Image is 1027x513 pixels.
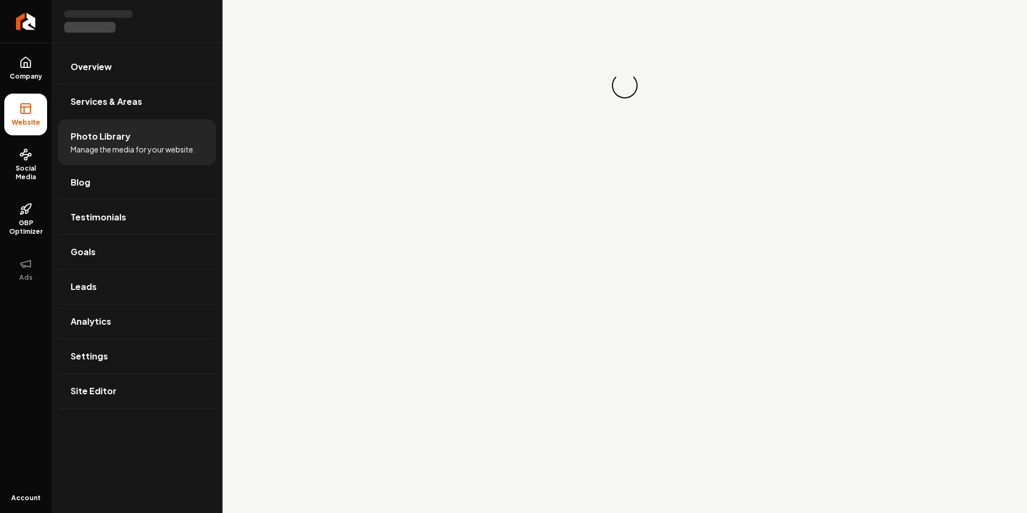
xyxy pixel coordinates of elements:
a: Leads [58,270,216,304]
a: Goals [58,235,216,269]
a: Analytics [58,304,216,339]
span: Ads [15,273,37,282]
span: Social Media [4,164,47,181]
span: Analytics [71,315,111,328]
span: Testimonials [71,211,126,224]
a: Social Media [4,140,47,190]
button: Ads [4,249,47,290]
span: Settings [71,350,108,363]
span: Blog [71,176,90,189]
a: Services & Areas [58,85,216,119]
div: Loading [607,68,642,103]
a: Overview [58,50,216,84]
span: Leads [71,280,97,293]
a: Testimonials [58,200,216,234]
a: Company [4,48,47,89]
span: Company [5,72,47,81]
span: Manage the media for your website. [71,144,195,155]
span: GBP Optimizer [4,219,47,236]
a: Settings [58,339,216,373]
span: Photo Library [71,130,131,143]
span: Site Editor [71,385,117,397]
span: Services & Areas [71,95,142,108]
a: Blog [58,165,216,200]
span: Website [7,118,44,127]
span: Account [11,494,41,502]
span: Overview [71,60,112,73]
img: Rebolt Logo [16,13,36,30]
span: Goals [71,246,96,258]
a: GBP Optimizer [4,194,47,244]
a: Site Editor [58,374,216,408]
